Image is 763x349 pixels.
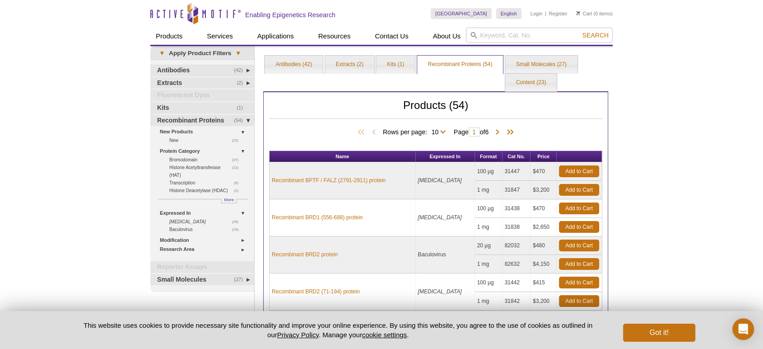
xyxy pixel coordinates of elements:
[475,162,502,181] td: 100 µg
[475,311,502,329] td: 100 µg
[169,137,243,144] a: (22)New
[545,8,546,19] li: |
[272,288,360,296] a: Recombinant BRD2 (71-194) protein
[245,11,335,19] h2: Enabling Epigenetics Research
[234,274,248,286] span: (27)
[362,331,407,339] button: cookie settings
[559,184,599,196] a: Add to Cart
[169,179,243,187] a: (6)Transcription
[232,226,243,233] span: (19)
[502,218,531,236] td: 31838
[502,274,531,292] td: 31442
[502,311,531,329] td: 81149
[201,28,238,45] a: Services
[376,56,415,74] a: Kits (1)
[576,10,592,17] a: Cart
[232,137,243,144] span: (22)
[505,56,577,74] a: Small Molecules (27)
[530,162,557,181] td: $470
[160,127,249,137] a: New Products
[383,127,449,136] span: Rows per page:
[272,176,386,184] a: Recombinant BPTF / FALZ (2791-2911) protein
[325,56,374,74] a: Extracts (2)
[559,277,599,288] a: Add to Cart
[169,219,206,224] i: [MEDICAL_DATA]
[416,151,475,162] th: Expressed In
[150,90,254,101] a: Fluorescent Dyes
[150,115,254,127] a: (54)Recombinant Proteins
[530,236,557,255] td: $480
[155,49,169,57] span: ▾
[369,128,378,137] span: Previous Page
[232,156,243,164] span: (37)
[270,151,416,162] th: Name
[496,8,521,19] a: English
[418,214,462,221] i: [MEDICAL_DATA]
[252,28,299,45] a: Applications
[549,10,567,17] a: Register
[475,199,502,218] td: 100 µg
[580,31,611,39] button: Search
[505,74,557,92] a: Content (23)
[169,218,243,226] a: (35) [MEDICAL_DATA]
[417,56,503,74] a: Recombinant Proteins (54)
[732,318,754,340] div: Open Intercom Messenger
[221,199,237,203] a: More
[234,65,248,76] span: (42)
[169,164,243,179] a: (12)Histone Acetyltransferase (HAT)
[68,321,608,340] p: This website uses cookies to provide necessary site functionality and improve your online experie...
[232,164,243,171] span: (12)
[559,295,599,307] a: Add to Cart
[232,218,243,226] span: (35)
[559,258,599,270] a: Add to Cart
[475,255,502,274] td: 1 mg
[502,128,516,137] span: Last Page
[576,8,613,19] li: (0 items)
[530,311,557,329] td: $470
[272,250,338,259] a: Recombinant BRD2 protein
[237,77,248,89] span: (2)
[169,156,243,164] a: (37)Bromodomain
[475,181,502,199] td: 1 mg
[150,102,254,114] a: (1)Kits
[431,8,492,19] a: [GEOGRAPHIC_DATA]
[234,187,243,194] span: (2)
[475,274,502,292] td: 100 µg
[559,221,599,233] a: Add to Cart
[169,187,243,194] a: (2)Histone Deacetylase (HDAC)
[160,208,249,218] a: Expressed In
[150,46,254,61] a: ▾Apply Product Filters▾
[502,181,531,199] td: 31847
[265,56,323,74] a: Antibodies (42)
[576,11,580,15] img: Your Cart
[160,245,249,254] a: Research Area
[530,199,557,218] td: $470
[369,28,414,45] a: Contact Us
[502,255,531,274] td: 82632
[150,28,188,45] a: Products
[313,28,356,45] a: Resources
[530,292,557,311] td: $3,200
[502,162,531,181] td: 31447
[502,151,531,162] th: Cat No.
[485,128,489,136] span: 6
[418,288,462,295] i: [MEDICAL_DATA]
[224,196,234,203] span: More
[475,151,502,162] th: Format
[475,292,502,311] td: 1 mg
[475,218,502,236] td: 1 mg
[530,151,557,162] th: Price
[234,115,248,127] span: (54)
[160,146,249,156] a: Protein Category
[231,49,245,57] span: ▾
[150,261,254,273] a: Reporter Assays
[269,101,602,119] h2: Products (54)
[559,240,599,251] a: Add to Cart
[502,292,531,311] td: 31842
[150,77,254,89] a: (2)Extracts
[169,226,243,233] a: (19)Baculovirus
[530,255,557,274] td: $4,150
[418,177,462,184] i: [MEDICAL_DATA]
[559,165,599,177] a: Add to Cart
[493,128,502,137] span: Next Page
